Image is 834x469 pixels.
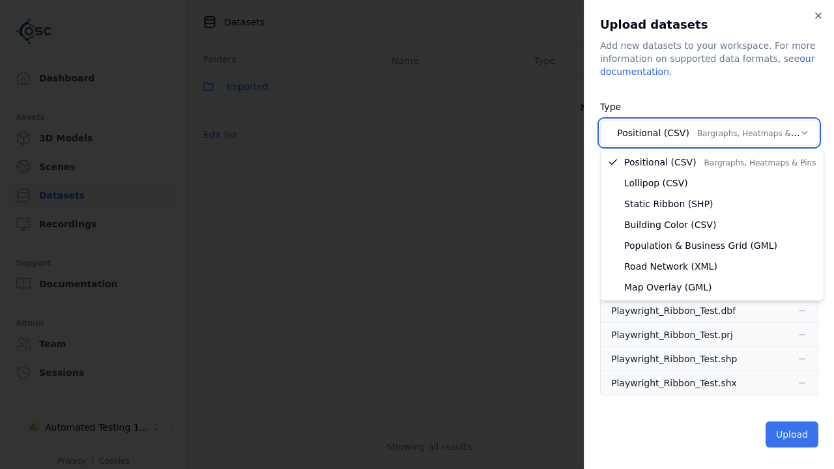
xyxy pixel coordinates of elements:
[624,177,688,190] span: Lollipop (CSV)
[624,156,816,169] span: Positional (CSV)
[624,260,717,273] span: Road Network (XML)
[624,197,713,210] span: Static Ribbon (SHP)
[624,281,712,294] span: Map Overlay (GML)
[624,239,777,252] span: Population & Business Grid (GML)
[624,218,716,231] span: Building Color (CSV)
[704,158,816,167] span: Bargraphs, Heatmaps & Pins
